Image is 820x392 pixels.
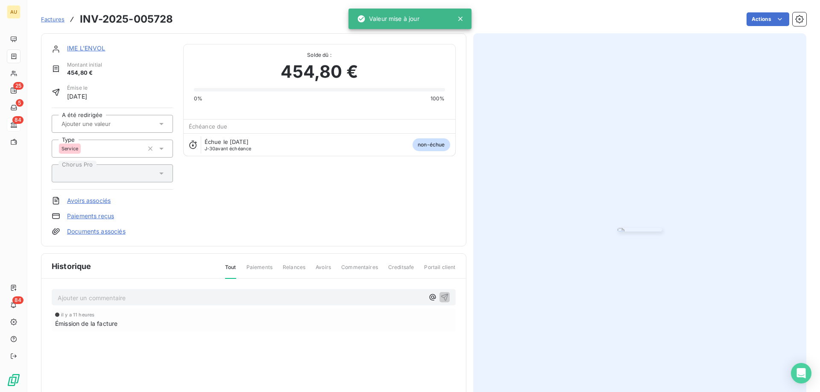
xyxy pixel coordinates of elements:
span: 84 [12,296,23,304]
a: Avoirs associés [67,196,111,205]
span: Montant initial [67,61,102,69]
span: 454,80 € [281,59,357,85]
span: 84 [12,116,23,124]
span: Émise le [67,84,88,92]
span: 25 [13,82,23,90]
span: Portail client [424,263,455,278]
span: Factures [41,16,64,23]
span: Paiements [246,263,272,278]
span: J-30 [205,146,216,152]
span: Solde dû : [194,51,445,59]
span: Tout [225,263,236,279]
img: invoice_thumbnail [618,228,662,231]
input: Ajouter une valeur [61,120,146,128]
span: 0% [194,95,202,102]
span: 5 [16,99,23,107]
span: il y a 11 heures [61,312,94,317]
span: Creditsafe [388,263,414,278]
span: Commentaires [341,263,378,278]
a: IME L'ENVOL [67,44,105,52]
a: Documents associés [67,227,126,236]
span: Service [61,146,78,151]
span: 100% [430,95,445,102]
div: Open Intercom Messenger [791,363,811,383]
span: Avoirs [316,263,331,278]
span: Échue le [DATE] [205,138,249,145]
h3: INV-2025-005728 [80,12,173,27]
a: Factures [41,15,64,23]
button: Actions [747,12,789,26]
img: Logo LeanPay [7,373,20,387]
span: avant échéance [205,146,252,151]
div: AU [7,5,20,19]
span: Échéance due [189,123,228,130]
a: Paiements reçus [67,212,114,220]
span: [DATE] [67,92,88,101]
span: Émission de la facture [55,319,117,328]
div: Valeur mise à jour [357,11,419,26]
span: Historique [52,260,91,272]
span: 454,80 € [67,69,102,77]
span: Relances [283,263,305,278]
span: non-échue [413,138,450,151]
